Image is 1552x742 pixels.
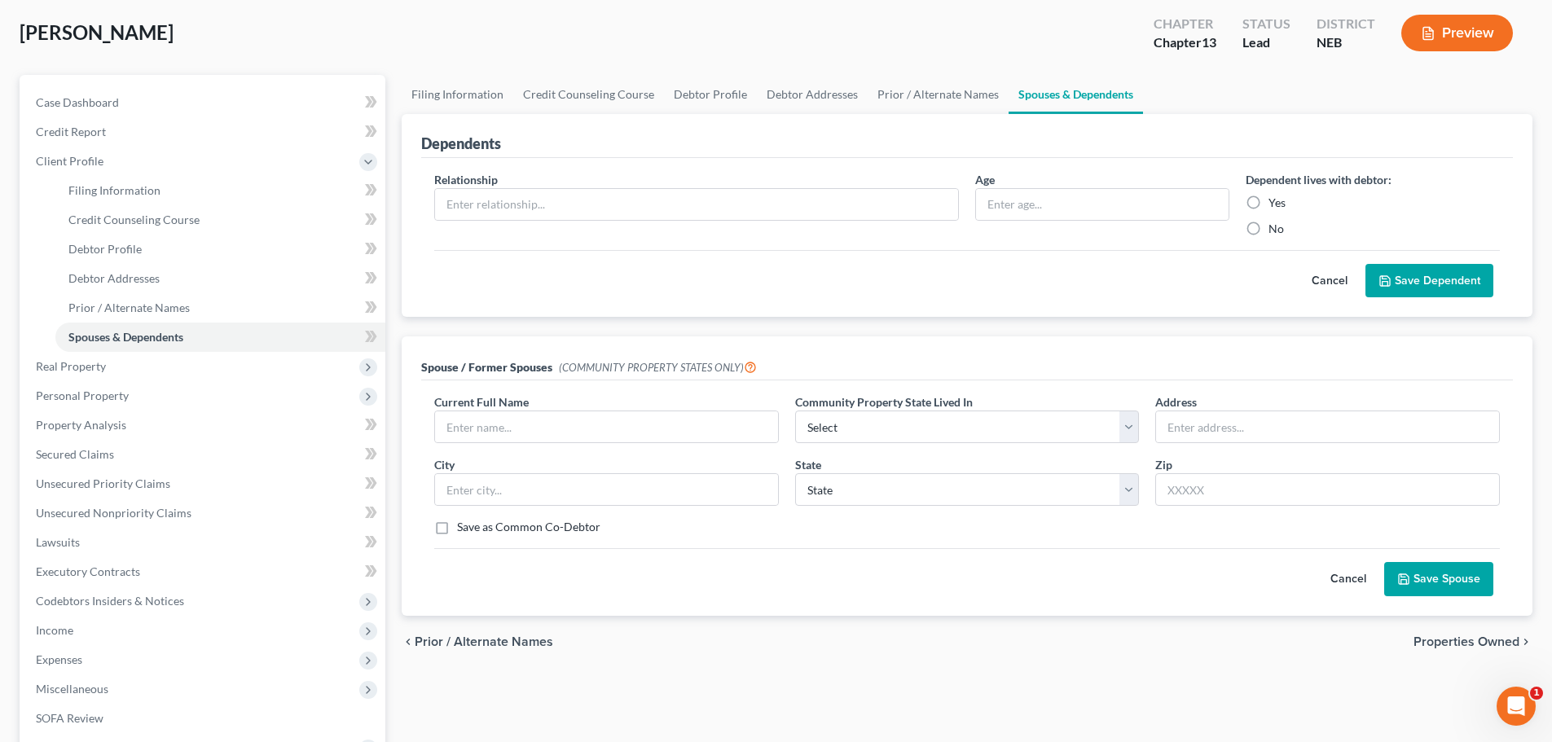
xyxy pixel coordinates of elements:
[795,395,973,409] span: Community Property State Lived In
[23,528,385,557] a: Lawsuits
[55,323,385,352] a: Spouses & Dependents
[23,498,385,528] a: Unsecured Nonpriority Claims
[434,456,455,473] label: City
[68,271,160,285] span: Debtor Addresses
[55,235,385,264] a: Debtor Profile
[23,411,385,440] a: Property Analysis
[757,75,868,114] a: Debtor Addresses
[68,301,190,314] span: Prior / Alternate Names
[435,411,778,442] input: Enter name...
[55,205,385,235] a: Credit Counseling Course
[434,395,529,409] span: Current Full Name
[68,213,200,226] span: Credit Counseling Course
[36,125,106,138] span: Credit Report
[36,535,80,549] span: Lawsuits
[20,20,174,44] span: [PERSON_NAME]
[1268,221,1284,237] label: No
[36,359,106,373] span: Real Property
[1384,562,1493,596] button: Save Spouse
[415,635,553,648] span: Prior / Alternate Names
[36,564,140,578] span: Executory Contracts
[68,242,142,256] span: Debtor Profile
[55,264,385,293] a: Debtor Addresses
[421,360,552,374] span: Spouse / Former Spouses
[36,594,184,608] span: Codebtors Insiders & Notices
[1519,635,1532,648] i: chevron_right
[1155,393,1197,411] label: Address
[1156,411,1499,442] input: Enter address...
[55,293,385,323] a: Prior / Alternate Names
[1365,264,1493,298] button: Save Dependent
[23,469,385,498] a: Unsecured Priority Claims
[1294,265,1365,297] button: Cancel
[36,711,103,725] span: SOFA Review
[36,389,129,402] span: Personal Property
[402,75,513,114] a: Filing Information
[434,173,498,187] span: Relationship
[68,183,160,197] span: Filing Information
[1155,456,1172,473] label: Zip
[55,176,385,205] a: Filing Information
[36,623,73,637] span: Income
[868,75,1009,114] a: Prior / Alternate Names
[402,635,415,648] i: chevron_left
[1414,635,1519,648] span: Properties Owned
[795,456,821,473] label: State
[36,418,126,432] span: Property Analysis
[421,134,501,153] div: Dependents
[457,519,600,535] label: Save as Common Co-Debtor
[1009,75,1143,114] a: Spouses & Dependents
[23,117,385,147] a: Credit Report
[1268,195,1286,211] label: Yes
[36,95,119,109] span: Case Dashboard
[1530,687,1543,700] span: 1
[1497,687,1536,726] iframe: Intercom live chat
[435,474,778,505] input: Enter city...
[23,704,385,733] a: SOFA Review
[1154,15,1216,33] div: Chapter
[36,506,191,520] span: Unsecured Nonpriority Claims
[23,557,385,586] a: Executory Contracts
[513,75,664,114] a: Credit Counseling Course
[1242,33,1290,52] div: Lead
[1401,15,1513,51] button: Preview
[68,330,183,344] span: Spouses & Dependents
[1202,34,1216,50] span: 13
[36,682,108,696] span: Miscellaneous
[1246,171,1392,188] label: Dependent lives with debtor:
[1155,473,1500,506] input: XXXXX
[1317,15,1375,33] div: District
[1312,563,1384,595] button: Cancel
[1414,635,1532,648] button: Properties Owned chevron_right
[402,635,553,648] button: chevron_left Prior / Alternate Names
[975,171,995,188] label: Age
[1242,15,1290,33] div: Status
[559,361,757,374] span: (COMMUNITY PROPERTY STATES ONLY)
[36,652,82,666] span: Expenses
[23,88,385,117] a: Case Dashboard
[976,189,1229,220] input: Enter age...
[664,75,757,114] a: Debtor Profile
[36,447,114,461] span: Secured Claims
[1317,33,1375,52] div: NEB
[1154,33,1216,52] div: Chapter
[23,440,385,469] a: Secured Claims
[435,189,958,220] input: Enter relationship...
[36,154,103,168] span: Client Profile
[36,476,170,490] span: Unsecured Priority Claims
